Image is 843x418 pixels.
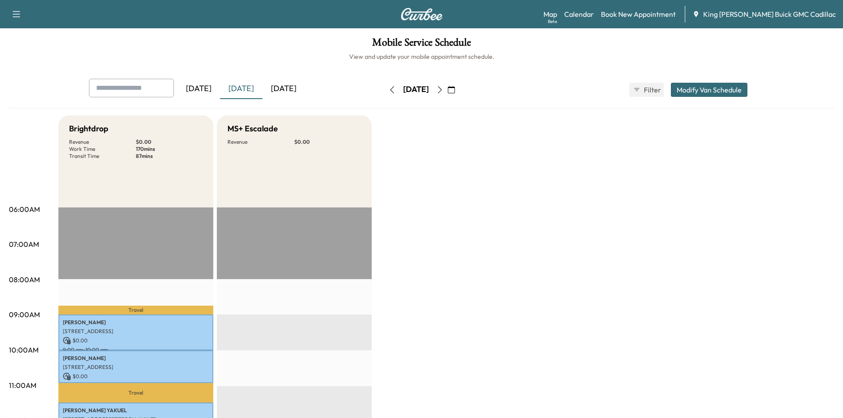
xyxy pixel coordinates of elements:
[63,346,209,353] p: 9:00 am - 10:00 am
[644,84,660,95] span: Filter
[63,319,209,326] p: [PERSON_NAME]
[9,52,834,61] h6: View and update your mobile appointment schedule.
[220,79,262,99] div: [DATE]
[69,153,136,160] p: Transit Time
[63,372,209,380] p: $ 0.00
[671,83,747,97] button: Modify Van Schedule
[63,355,209,362] p: [PERSON_NAME]
[403,84,429,95] div: [DATE]
[63,337,209,345] p: $ 0.00
[9,239,39,249] p: 07:00AM
[548,18,557,25] div: Beta
[136,138,203,146] p: $ 0.00
[400,8,443,20] img: Curbee Logo
[69,146,136,153] p: Work Time
[564,9,594,19] a: Calendar
[9,204,40,215] p: 06:00AM
[227,138,294,146] p: Revenue
[9,345,38,355] p: 10:00AM
[9,37,834,52] h1: Mobile Service Schedule
[629,83,664,97] button: Filter
[601,9,676,19] a: Book New Appointment
[136,153,203,160] p: 87 mins
[63,382,209,389] p: 10:00 am - 10:55 am
[69,138,136,146] p: Revenue
[9,274,40,285] p: 08:00AM
[9,380,36,391] p: 11:00AM
[177,79,220,99] div: [DATE]
[543,9,557,19] a: MapBeta
[63,407,209,414] p: [PERSON_NAME] YAKUEL
[294,138,361,146] p: $ 0.00
[58,383,213,403] p: Travel
[63,328,209,335] p: [STREET_ADDRESS]
[63,364,209,371] p: [STREET_ADDRESS]
[9,309,40,320] p: 09:00AM
[69,123,108,135] h5: Brightdrop
[58,306,213,314] p: Travel
[703,9,836,19] span: King [PERSON_NAME] Buick GMC Cadillac
[227,123,278,135] h5: MS+ Escalade
[136,146,203,153] p: 170 mins
[262,79,305,99] div: [DATE]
